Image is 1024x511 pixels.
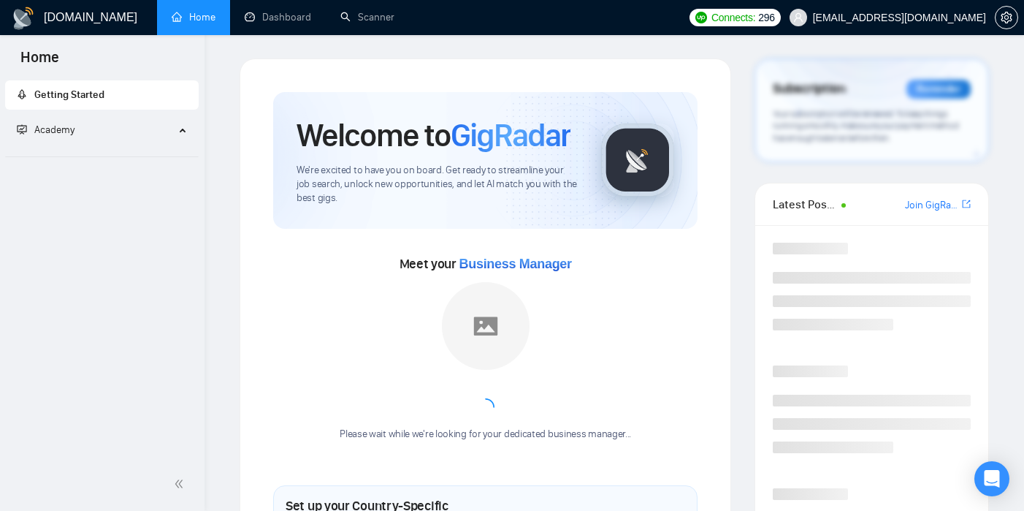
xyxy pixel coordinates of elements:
[17,89,27,99] span: rocket
[245,11,311,23] a: dashboardDashboard
[996,12,1017,23] span: setting
[34,124,74,136] span: Academy
[331,428,640,442] div: Please wait while we're looking for your dedicated business manager...
[5,80,199,110] li: Getting Started
[9,47,71,77] span: Home
[451,116,570,155] span: GigRadar
[773,77,845,102] span: Subscription
[995,6,1018,29] button: setting
[905,197,959,213] a: Join GigRadar Slack Community
[758,10,774,26] span: 296
[34,88,104,101] span: Getting Started
[974,461,1009,496] div: Open Intercom Messenger
[174,477,188,491] span: double-left
[5,151,199,160] li: Academy Homepage
[711,10,755,26] span: Connects:
[172,11,215,23] a: homeHome
[17,124,74,136] span: Academy
[773,195,836,213] span: Latest Posts from the GigRadar Community
[695,12,707,23] img: upwork-logo.png
[297,116,570,155] h1: Welcome to
[340,11,394,23] a: searchScanner
[475,397,495,417] span: loading
[442,282,530,370] img: placeholder.png
[12,7,35,30] img: logo
[906,80,971,99] div: Reminder
[962,198,971,210] span: export
[17,124,27,135] span: fund-projection-screen
[400,256,572,272] span: Meet your
[962,197,971,211] a: export
[793,12,803,23] span: user
[601,124,674,197] img: gigradar-logo.png
[459,257,572,271] span: Business Manager
[297,164,578,205] span: We're excited to have you on board. Get ready to streamline your job search, unlock new opportuni...
[773,108,958,143] span: Your subscription will be renewed. To keep things running smoothly, make sure your payment method...
[995,12,1018,23] a: setting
